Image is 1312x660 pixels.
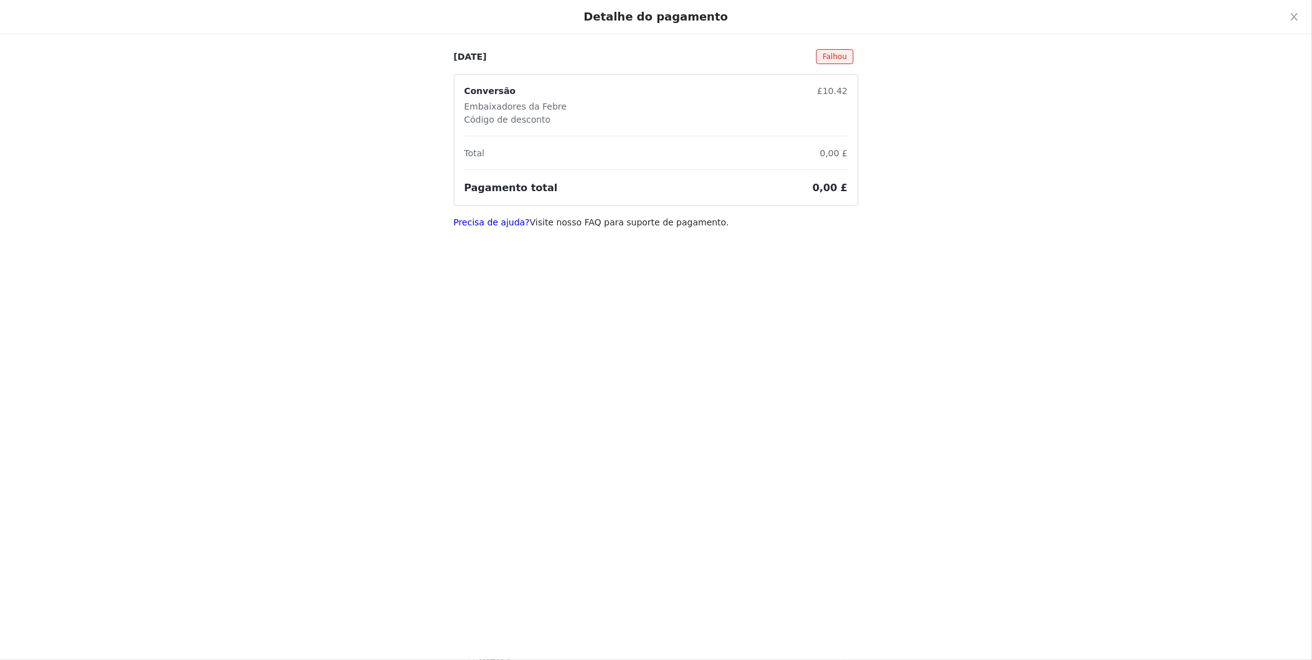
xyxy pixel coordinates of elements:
p: [DATE] [454,50,487,64]
span: 0,00 £ [813,182,847,194]
a: Precisa de ajuda? [454,217,530,227]
h3: Pagamento total [465,181,558,196]
span: Falhou [816,49,853,64]
p: Conversão [465,85,567,98]
p: Código de desconto [465,113,567,126]
p: Embaixadores da Febre [465,100,567,113]
p: Total [465,147,485,160]
i: ícone: fechar [1290,12,1300,22]
span: £10.42 [818,86,848,96]
div: Detalhe do pagamento [584,10,729,24]
span: 0,00 £ [820,148,848,158]
p: Visite nosso FAQ para suporte de pagamento. [454,216,859,229]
